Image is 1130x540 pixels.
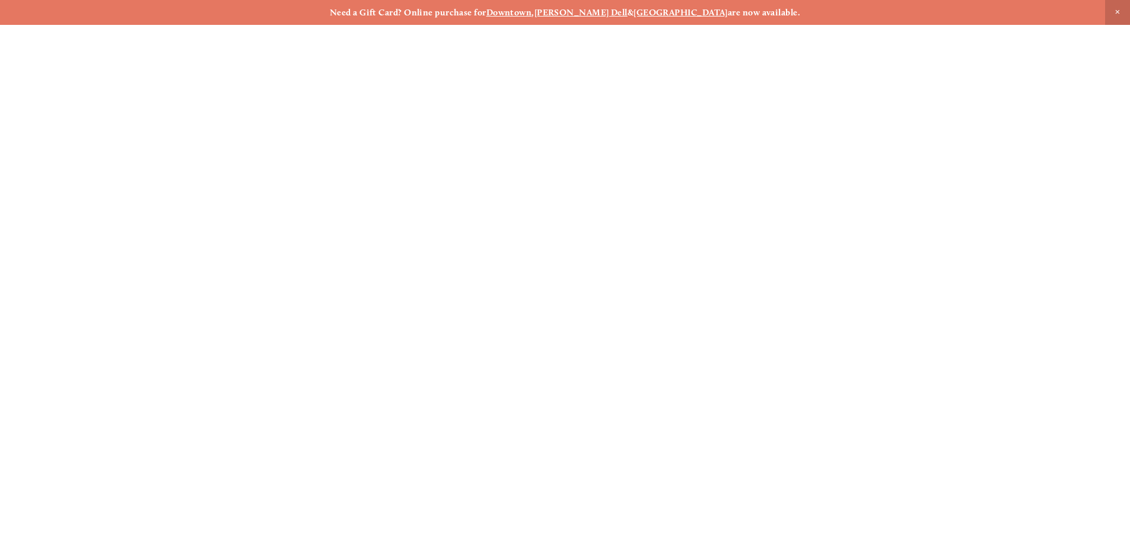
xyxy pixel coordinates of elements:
[628,7,634,18] strong: &
[531,7,534,18] strong: ,
[486,7,532,18] a: Downtown
[634,7,728,18] a: [GEOGRAPHIC_DATA]
[728,7,800,18] strong: are now available.
[534,7,628,18] a: [PERSON_NAME] Dell
[330,7,486,18] strong: Need a Gift Card? Online purchase for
